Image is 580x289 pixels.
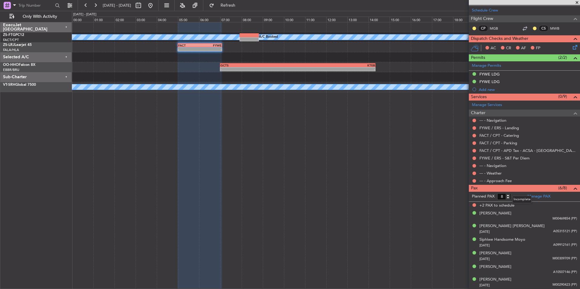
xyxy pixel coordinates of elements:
a: OO-HHOFalcon 8X [3,63,35,67]
div: FYWE LDG [479,72,500,77]
span: [DATE] [479,283,490,287]
div: 03:00 [136,17,157,22]
a: Schedule Crew [472,8,498,14]
span: AC [491,45,496,51]
span: Flight Crew [471,15,493,22]
a: FYWE / ERS - Landing [479,125,519,130]
div: FACT [178,43,200,47]
div: 17:00 [432,17,453,22]
a: --- - Navigation [479,118,506,123]
span: Pax [471,185,478,192]
div: - [200,47,221,51]
span: M00290423 (PP) [553,282,577,287]
div: GCTS [221,63,298,67]
span: Charter [471,110,485,117]
div: - [178,47,200,51]
div: [PERSON_NAME] [479,264,511,270]
a: MGB [490,26,503,31]
span: Services [471,94,487,101]
div: Incomplete [512,196,532,203]
span: A05315121 (PP) [553,229,577,234]
span: OO-HHO [3,63,19,67]
span: CR [506,45,511,51]
input: Trip Number [18,1,53,10]
a: FACT/CPT [3,38,19,42]
a: VT-SRHGlobal 7500 [3,83,36,87]
span: [DATE] [479,243,490,248]
a: FACT / CPT - APD Tax - ACSA - [GEOGRAPHIC_DATA] International FACT / CPT [479,148,577,153]
span: ZS-LRJ [3,43,14,47]
span: Only With Activity [16,14,64,19]
div: 07:00 [220,17,241,22]
span: +2 PAX to schedule [479,203,514,209]
div: CS [539,25,549,32]
a: FACT / CPT - Parking [479,140,517,146]
div: 16:00 [411,17,432,22]
div: [PERSON_NAME] [479,210,511,217]
span: (6/8) [558,185,567,191]
div: KTEB [298,63,375,67]
div: - [221,67,298,71]
a: --- - Approach Fee [479,178,512,183]
span: M00309709 (PP) [553,256,577,261]
div: 02:00 [114,17,136,22]
a: ZS-LRJLearjet 45 [3,43,32,47]
div: 08:00 [242,17,263,22]
span: AF [521,45,526,51]
div: 10:00 [284,17,305,22]
div: 09:00 [263,17,284,22]
div: 15:00 [390,17,411,22]
div: 05:00 [178,17,199,22]
div: [PERSON_NAME] [479,250,511,256]
div: A/C Booked [259,33,278,42]
button: Refresh [206,1,243,10]
a: FALA/HLA [3,48,19,52]
span: [DATE] [479,230,490,234]
span: A09912161 (PP) [553,242,577,248]
div: 13:00 [347,17,369,22]
div: FYWE [200,43,221,47]
div: [DATE] - [DATE] [73,12,96,17]
span: Refresh [215,3,241,8]
a: FYWE / ERS - S&T Per Diem [479,156,530,161]
div: 14:00 [369,17,390,22]
span: M00469854 (PP) [553,216,577,221]
div: CP [478,25,488,32]
div: FYWE LDG [479,79,500,84]
span: [DATE] - [DATE] [103,3,131,8]
a: FACT / CPT - Catering [479,133,519,138]
div: Siphiwe Handsome Moyo [479,237,525,243]
span: (0/9) [558,93,567,100]
div: 01:00 [93,17,114,22]
button: Only With Activity [7,12,66,21]
div: 11:00 [305,17,326,22]
span: ZS-FTG [3,33,15,37]
span: A10507146 (PP) [553,270,577,275]
div: Add new [479,87,577,92]
span: [DATE] [479,257,490,261]
a: Manage Permits [472,63,501,69]
a: ZS-FTGPC12 [3,33,24,37]
a: Manage PAX [527,194,550,200]
span: (2/2) [558,54,567,61]
span: FP [536,45,540,51]
div: 12:00 [326,17,347,22]
div: 04:00 [157,17,178,22]
a: MWB [550,26,564,31]
span: VT-SRH [3,83,15,87]
span: Permits [471,54,485,61]
a: --- - Weather [479,171,502,176]
div: 06:00 [199,17,220,22]
a: Manage Services [472,102,502,108]
a: EBBR/BRU [3,68,19,72]
span: Dispatch Checks and Weather [471,35,528,42]
div: - [298,67,375,71]
div: 18:00 [453,17,474,22]
div: [PERSON_NAME] [479,277,511,283]
div: [PERSON_NAME] [PERSON_NAME] [479,223,545,229]
a: --- - Navigation [479,163,506,168]
label: Planned PAX [472,194,495,200]
div: 00:00 [72,17,93,22]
